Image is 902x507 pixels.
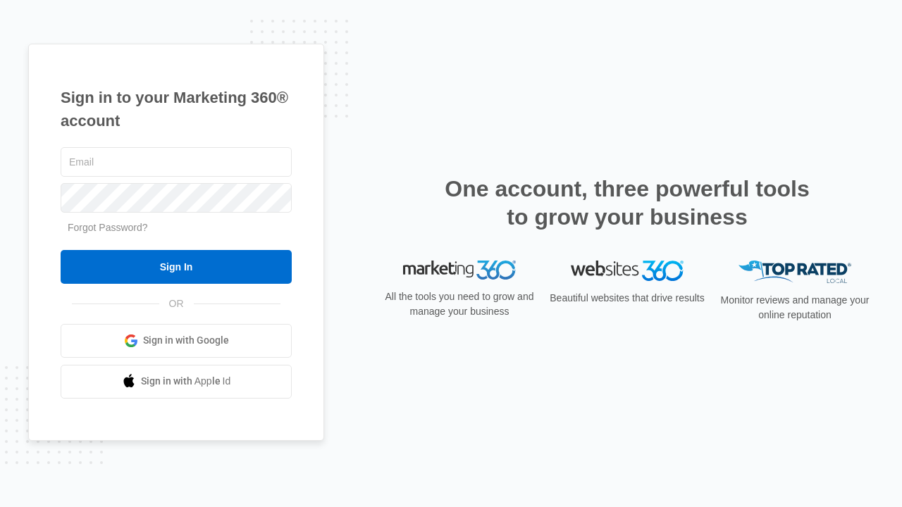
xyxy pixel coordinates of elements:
[61,324,292,358] a: Sign in with Google
[68,222,148,233] a: Forgot Password?
[716,293,874,323] p: Monitor reviews and manage your online reputation
[440,175,814,231] h2: One account, three powerful tools to grow your business
[61,250,292,284] input: Sign In
[143,333,229,348] span: Sign in with Google
[548,291,706,306] p: Beautiful websites that drive results
[381,289,538,319] p: All the tools you need to grow and manage your business
[159,296,194,311] span: OR
[141,374,231,389] span: Sign in with Apple Id
[61,86,292,132] h1: Sign in to your Marketing 360® account
[403,261,516,280] img: Marketing 360
[61,147,292,177] input: Email
[571,261,684,281] img: Websites 360
[61,365,292,399] a: Sign in with Apple Id
[739,261,851,284] img: Top Rated Local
